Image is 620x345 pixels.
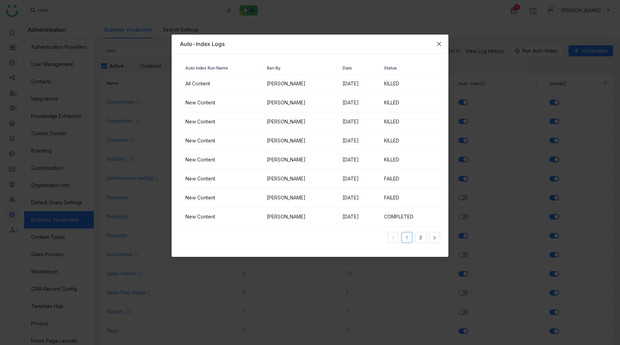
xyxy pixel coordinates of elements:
td: New Content [180,93,261,112]
div: Auto-Index Logs [180,40,440,48]
td: [DATE] [337,188,379,207]
button: Previous Page [387,232,399,243]
td: KILLED [379,131,440,150]
td: [DATE] [337,112,379,131]
td: New Content [180,169,261,188]
a: 1 [402,232,412,243]
td: [PERSON_NAME] [261,112,337,131]
td: [PERSON_NAME] [261,150,337,169]
td: COMPLETED [379,207,440,226]
td: KILLED [379,150,440,169]
td: [DATE] [337,93,379,112]
a: 2 [416,232,426,243]
td: KILLED [379,74,440,93]
td: FAILED [379,188,440,207]
td: New Content [180,112,261,131]
td: [DATE] [337,169,379,188]
td: New Content [180,150,261,169]
th: Date [337,62,379,74]
td: [DATE] [337,150,379,169]
th: Status [379,62,440,74]
td: New Content [180,188,261,207]
th: Auto Index Run Name [180,62,261,74]
td: [DATE] [337,131,379,150]
td: [PERSON_NAME] [261,207,337,226]
td: All Content [180,74,261,93]
td: FAILED [379,169,440,188]
td: New Content [180,131,261,150]
td: [PERSON_NAME] [261,74,337,93]
td: [PERSON_NAME] [261,169,337,188]
td: KILLED [379,112,440,131]
button: Close [430,35,448,53]
td: [PERSON_NAME] [261,93,337,112]
li: 1 [401,232,412,243]
td: [PERSON_NAME] [261,188,337,207]
td: [DATE] [337,74,379,93]
th: Ran By [261,62,337,74]
td: New Content [180,207,261,226]
td: KILLED [379,93,440,112]
li: 2 [415,232,426,243]
td: [PERSON_NAME] [261,131,337,150]
td: [DATE] [337,207,379,226]
button: Next Page [429,232,440,243]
